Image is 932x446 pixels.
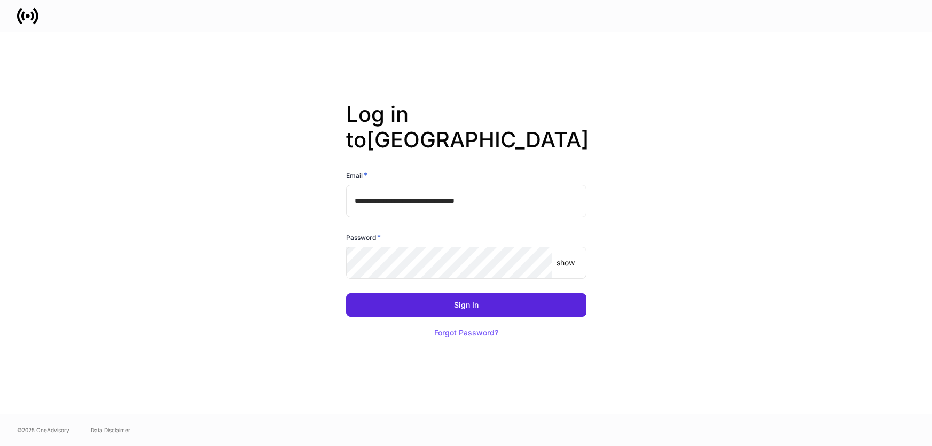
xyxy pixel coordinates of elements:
div: Sign In [454,301,479,309]
p: show [557,257,575,268]
a: Data Disclaimer [91,426,130,434]
h6: Password [346,232,381,242]
span: © 2025 OneAdvisory [17,426,69,434]
h2: Log in to [GEOGRAPHIC_DATA] [346,101,586,170]
button: Forgot Password? [421,321,512,345]
h6: Email [346,170,367,181]
div: Forgot Password? [434,329,498,337]
button: Sign In [346,293,586,317]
